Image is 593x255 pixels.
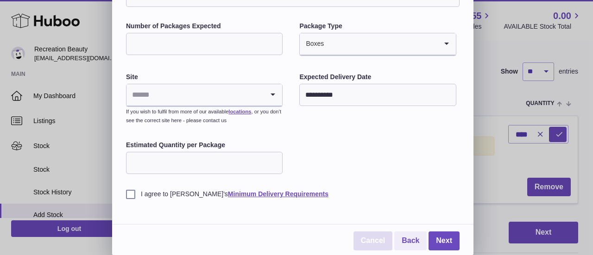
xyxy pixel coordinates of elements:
input: Search for option [126,84,264,106]
a: Cancel [353,231,392,250]
div: Search for option [126,84,282,106]
a: Back [394,231,427,250]
div: Search for option [300,33,455,56]
small: If you wish to fulfil from more of our available , or you don’t see the correct site here - pleas... [126,109,281,123]
label: Number of Packages Expected [126,22,283,31]
input: Search for option [324,33,437,55]
label: Estimated Quantity per Package [126,141,283,149]
span: Boxes [300,33,324,55]
a: Minimum Delivery Requirements [228,190,328,198]
label: Expected Delivery Date [299,73,456,81]
label: I agree to [PERSON_NAME]'s [126,190,460,199]
a: locations [228,109,251,114]
label: Package Type [299,22,456,31]
label: Site [126,73,283,81]
a: Next [429,231,460,250]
